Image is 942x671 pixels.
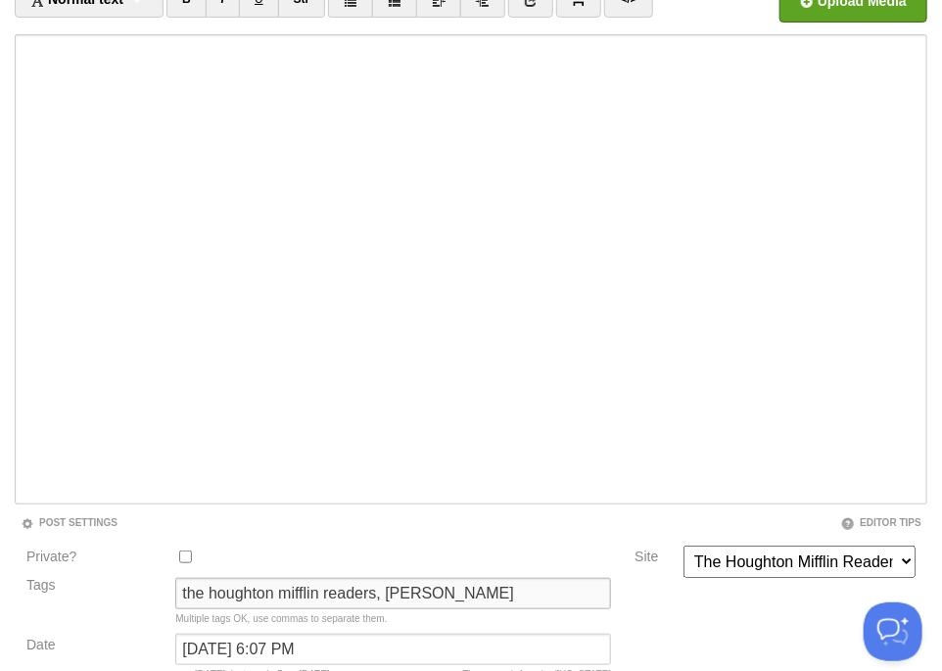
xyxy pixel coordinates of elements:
a: Editor Tips [841,517,921,528]
div: Multiple tags OK, use commas to separate them. [175,614,611,624]
label: Site [635,550,672,568]
label: Date [26,638,164,656]
label: Tags [21,578,169,592]
label: Private? [26,550,164,568]
iframe: Help Scout Beacon - Open [864,602,922,661]
a: Post Settings [21,517,118,528]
